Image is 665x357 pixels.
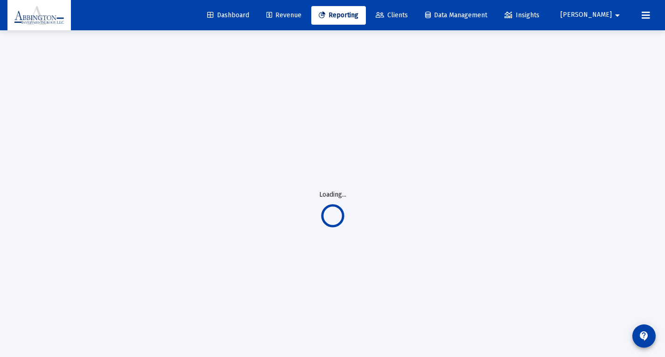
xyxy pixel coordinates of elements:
[14,6,64,25] img: Dashboard
[376,11,408,19] span: Clients
[425,11,487,19] span: Data Management
[497,6,547,25] a: Insights
[612,6,623,25] mat-icon: arrow_drop_down
[200,6,257,25] a: Dashboard
[638,330,650,342] mat-icon: contact_support
[549,6,634,24] button: [PERSON_NAME]
[560,11,612,19] span: [PERSON_NAME]
[207,11,249,19] span: Dashboard
[266,11,301,19] span: Revenue
[259,6,309,25] a: Revenue
[504,11,539,19] span: Insights
[319,11,358,19] span: Reporting
[368,6,415,25] a: Clients
[418,6,495,25] a: Data Management
[311,6,366,25] a: Reporting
